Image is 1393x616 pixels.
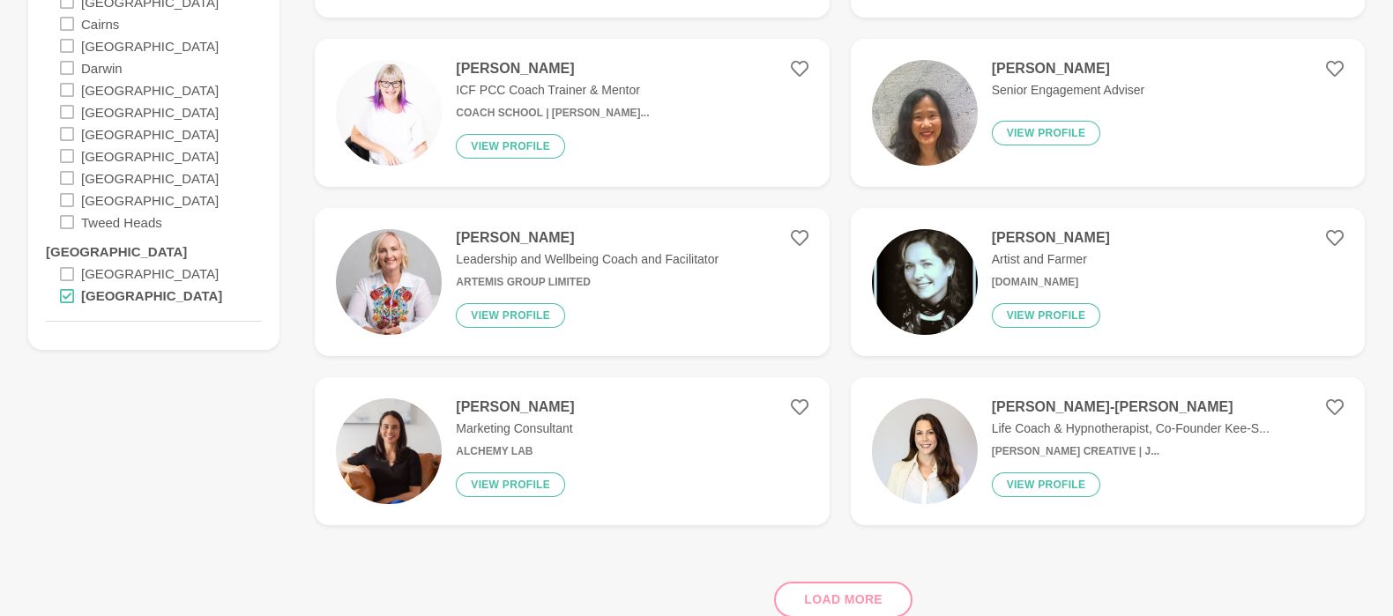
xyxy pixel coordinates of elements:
h6: [PERSON_NAME] Creative | J... [992,445,1270,458]
img: 13869150db95266d0712be93b140277e2786c061-1000x959.jpg [872,398,978,504]
h4: [PERSON_NAME] [456,398,574,416]
h6: [DOMAIN_NAME] [992,276,1110,289]
button: View profile [456,303,565,328]
img: 40e2bae0911321fc9f6d91b07ab9f7b8cd7c4ca9-492x640.jpg [872,229,978,335]
p: Life Coach & Hypnotherapist, Co-Founder Kee-S... [992,419,1270,438]
a: [PERSON_NAME]Marketing ConsultantAlchemy LabView profile [315,377,829,525]
p: Marketing Consultant [456,419,574,438]
p: Senior Engagement Adviser [992,81,1145,100]
label: [GEOGRAPHIC_DATA] [81,100,219,122]
img: 444c3b8c2a104ac0dd604dd25847effcb2036933-1024x1325.jpg [336,398,442,504]
label: [GEOGRAPHIC_DATA] [81,34,219,56]
a: [PERSON_NAME]ICF PCC Coach Trainer & MentorCoach School | [PERSON_NAME]...View profile [315,39,829,187]
h6: Coach School | [PERSON_NAME]... [456,107,649,120]
a: [PERSON_NAME]Artist and Farmer[DOMAIN_NAME]View profile [851,208,1365,356]
h6: Artemis Group Limited [456,276,719,289]
h4: [PERSON_NAME]-[PERSON_NAME] [992,398,1270,416]
a: [PERSON_NAME]-[PERSON_NAME]Life Coach & Hypnotherapist, Co-Founder Kee-S...[PERSON_NAME] Creative... [851,377,1365,525]
h4: [PERSON_NAME] [992,229,1110,247]
h4: [PERSON_NAME] [992,60,1145,78]
a: [PERSON_NAME]Leadership and Wellbeing Coach and FacilitatorArtemis Group LimitedView profile [315,208,829,356]
button: View profile [992,303,1101,328]
h6: Alchemy Lab [456,445,574,458]
a: [PERSON_NAME]Senior Engagement AdviserView profile [851,39,1365,187]
button: View profile [456,472,565,497]
label: Cairns [81,12,119,34]
label: [GEOGRAPHIC_DATA] [81,145,219,167]
p: Artist and Farmer [992,250,1110,269]
h4: [PERSON_NAME] [456,60,649,78]
button: View profile [992,472,1101,497]
button: View profile [992,121,1101,145]
p: Leadership and Wellbeing Coach and Facilitator [456,250,719,269]
h4: [PERSON_NAME] [456,229,719,247]
label: [GEOGRAPHIC_DATA] [81,122,219,145]
img: fce8846dfc9915dc30a9b5013df766b3f18915bb-3080x3838.jpg [336,60,442,166]
label: Darwin [81,56,123,78]
label: [GEOGRAPHIC_DATA] [81,167,219,189]
label: [GEOGRAPHIC_DATA] [81,263,219,285]
label: Tweed Heads [81,211,162,233]
label: [GEOGRAPHIC_DATA] [81,189,219,211]
label: [GEOGRAPHIC_DATA] [81,78,219,100]
label: [GEOGRAPHIC_DATA] [46,240,187,262]
img: ca6f294b68c3d5b2fc96b2b69837a17acd278589-1536x2048.jpg [872,60,978,166]
label: [GEOGRAPHIC_DATA] [81,285,222,307]
button: View profile [456,134,565,159]
img: c514684d1cff96b20970aff9aa5b23c2b6aef3b4-768x1024.jpg [336,229,442,335]
p: ICF PCC Coach Trainer & Mentor [456,81,649,100]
